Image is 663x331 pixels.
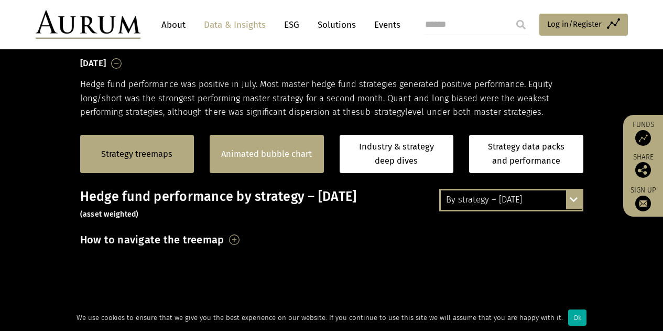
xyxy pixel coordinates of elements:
a: Industry & strategy deep dives [340,135,454,173]
a: Solutions [312,15,361,35]
a: Log in/Register [539,14,628,36]
span: sub-strategy [356,107,405,117]
a: About [156,15,191,35]
a: ESG [279,15,305,35]
input: Submit [510,14,531,35]
p: Hedge fund performance was positive in July. Most master hedge fund strategies generated positive... [80,78,583,119]
h3: [DATE] [80,56,106,71]
h3: Hedge fund performance by strategy – [DATE] [80,189,583,220]
img: Access Funds [635,130,651,146]
a: Strategy treemaps [101,147,172,161]
img: Sign up to our newsletter [635,196,651,211]
span: Log in/Register [547,18,602,30]
a: Events [369,15,400,35]
div: Share [628,154,658,178]
div: By strategy – [DATE] [441,190,582,209]
small: (asset weighted) [80,210,139,219]
a: Strategy data packs and performance [469,135,583,173]
h3: How to navigate the treemap [80,231,224,249]
div: Ok [568,309,586,326]
img: Share this post [635,162,651,178]
a: Animated bubble chart [221,147,312,161]
a: Data & Insights [199,15,271,35]
a: Sign up [628,186,658,211]
img: Aurum [36,10,140,39]
a: Funds [628,120,658,146]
